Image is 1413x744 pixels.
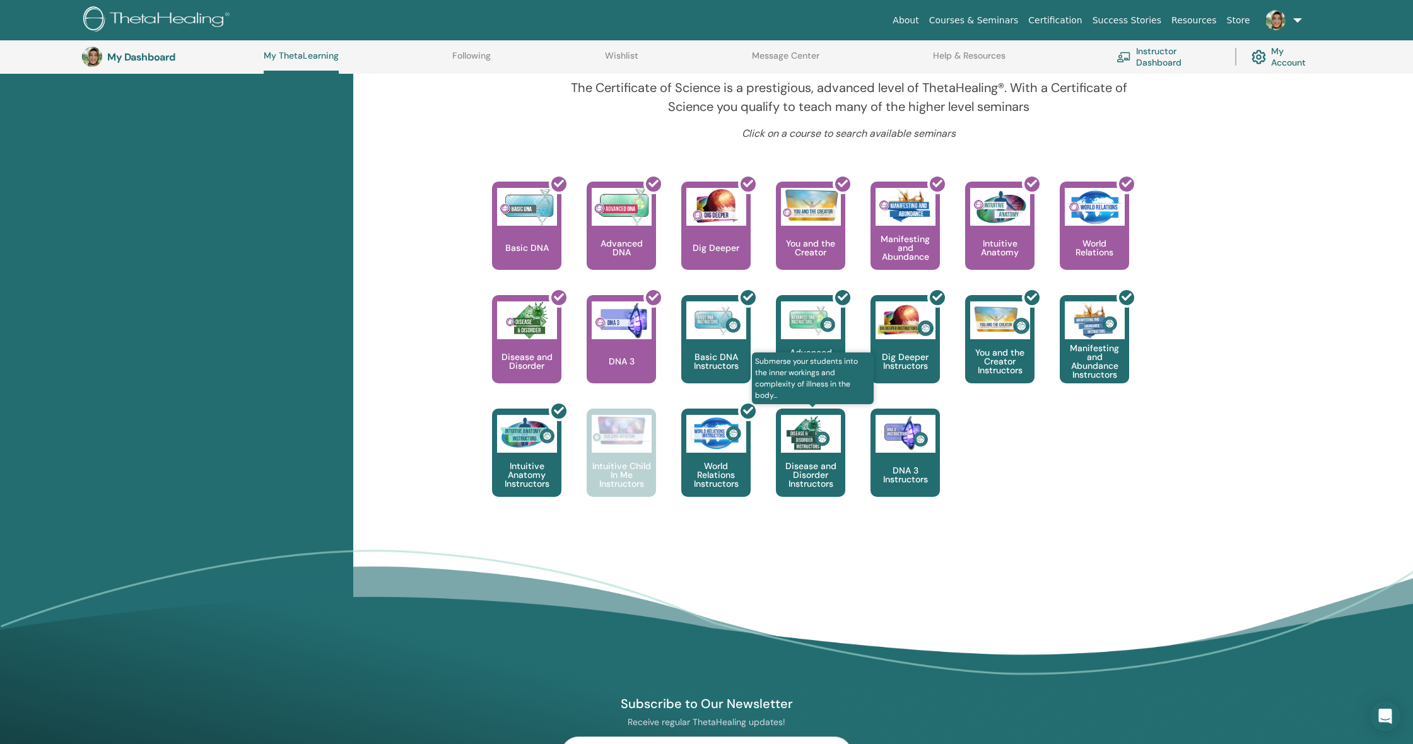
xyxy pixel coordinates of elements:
[781,188,841,223] img: You and the Creator
[492,352,561,370] p: Disease and Disorder
[548,126,1151,141] p: Click on a course to search available seminars
[686,301,746,339] img: Basic DNA Instructors
[83,6,234,35] img: logo.png
[592,301,652,339] img: DNA 3
[1023,9,1087,32] a: Certification
[1370,701,1400,731] div: Open Intercom Messenger
[776,348,845,375] p: Advanced DNA Instructors
[592,415,652,446] img: Intuitive Child In Me Instructors
[776,182,845,295] a: You and the Creator You and the Creator
[587,295,656,409] a: DNA 3 DNA 3
[1117,52,1131,62] img: chalkboard-teacher.svg
[497,415,557,453] img: Intuitive Anatomy Instructors
[681,295,751,409] a: Basic DNA Instructors Basic DNA Instructors
[965,239,1035,257] p: Intuitive Anatomy
[686,415,746,453] img: World Relations Instructors
[1252,43,1318,71] a: My Account
[497,188,557,226] img: Basic DNA
[561,716,852,728] p: Receive regular ThetaHealing updates!
[264,50,339,74] a: My ThetaLearning
[492,462,561,488] p: Intuitive Anatomy Instructors
[492,182,561,295] a: Basic DNA Basic DNA
[781,415,841,453] img: Disease and Disorder Instructors
[492,295,561,409] a: Disease and Disorder Disease and Disorder
[752,352,874,404] span: Submerse your students into the inner workings and complexity of illness in the body...
[681,352,751,370] p: Basic DNA Instructors
[776,409,845,522] a: Submerse your students into the inner workings and complexity of illness in the body... Disease a...
[561,695,852,712] h4: Subscribe to Our Newsletter
[548,78,1151,116] p: The Certificate of Science is a prestigious, advanced level of ThetaHealing®. With a Certificate ...
[1166,9,1222,32] a: Resources
[452,50,491,71] a: Following
[82,47,102,67] img: default.jpg
[605,50,638,71] a: Wishlist
[876,301,935,339] img: Dig Deeper Instructors
[781,301,841,339] img: Advanced DNA Instructors
[871,182,940,295] a: Manifesting and Abundance Manifesting and Abundance
[965,348,1035,375] p: You and the Creator Instructors
[592,188,652,226] img: Advanced DNA
[686,188,746,226] img: Dig Deeper
[1065,301,1125,339] img: Manifesting and Abundance Instructors
[871,409,940,522] a: DNA 3 Instructors DNA 3 Instructors
[107,51,233,63] h3: My Dashboard
[871,295,940,409] a: Dig Deeper Instructors Dig Deeper Instructors
[1252,47,1266,67] img: cog.svg
[587,182,656,295] a: Advanced DNA Advanced DNA
[1265,10,1286,30] img: default.jpg
[681,462,751,488] p: World Relations Instructors
[1060,344,1129,379] p: Manifesting and Abundance Instructors
[965,182,1035,295] a: Intuitive Anatomy Intuitive Anatomy
[497,301,557,339] img: Disease and Disorder
[888,9,923,32] a: About
[587,409,656,522] a: Intuitive Child In Me Instructors Intuitive Child In Me Instructors
[1222,9,1255,32] a: Store
[970,301,1030,339] img: You and the Creator Instructors
[776,239,845,257] p: You and the Creator
[681,409,751,522] a: World Relations Instructors World Relations Instructors
[924,9,1024,32] a: Courses & Seminars
[1065,188,1125,226] img: World Relations
[688,243,744,252] p: Dig Deeper
[1088,9,1166,32] a: Success Stories
[933,50,1006,71] a: Help & Resources
[1060,295,1129,409] a: Manifesting and Abundance Instructors Manifesting and Abundance Instructors
[1060,239,1129,257] p: World Relations
[876,188,935,226] img: Manifesting and Abundance
[965,295,1035,409] a: You and the Creator Instructors You and the Creator Instructors
[587,462,656,488] p: Intuitive Child In Me Instructors
[871,235,940,261] p: Manifesting and Abundance
[1117,43,1220,71] a: Instructor Dashboard
[876,415,935,453] img: DNA 3 Instructors
[776,462,845,488] p: Disease and Disorder Instructors
[587,239,656,257] p: Advanced DNA
[492,409,561,522] a: Intuitive Anatomy Instructors Intuitive Anatomy Instructors
[970,188,1030,226] img: Intuitive Anatomy
[871,466,940,484] p: DNA 3 Instructors
[752,50,819,71] a: Message Center
[681,182,751,295] a: Dig Deeper Dig Deeper
[1060,182,1129,295] a: World Relations World Relations
[776,295,845,409] a: Advanced DNA Instructors Advanced DNA Instructors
